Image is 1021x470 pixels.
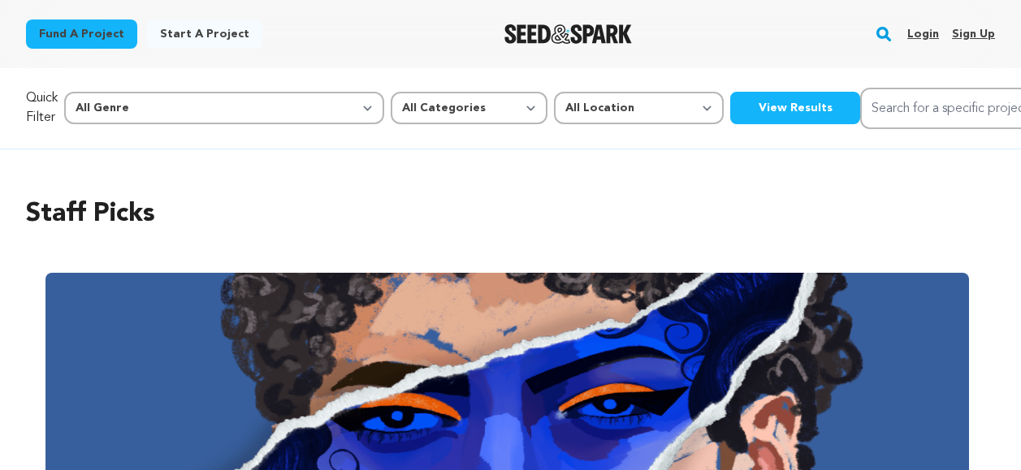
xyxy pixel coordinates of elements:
[952,21,995,47] a: Sign up
[147,19,262,49] a: Start a project
[26,88,58,127] p: Quick Filter
[730,92,860,124] button: View Results
[26,19,137,49] a: Fund a project
[504,24,632,44] img: Seed&Spark Logo Dark Mode
[907,21,939,47] a: Login
[26,195,995,234] h2: Staff Picks
[504,24,632,44] a: Seed&Spark Homepage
